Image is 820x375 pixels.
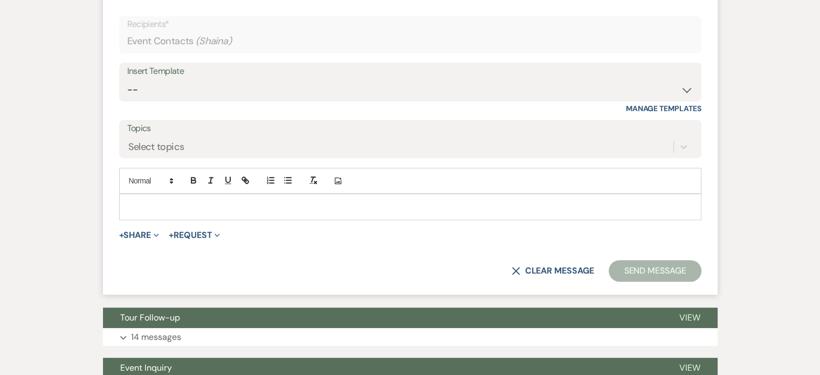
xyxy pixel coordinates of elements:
div: Select topics [128,140,184,154]
label: Topics [127,121,693,137]
span: Event Inquiry [120,362,172,373]
span: View [679,362,700,373]
span: + [169,231,174,240]
p: 14 messages [131,330,181,344]
button: Send Message [609,260,701,282]
div: Insert Template [127,64,693,79]
span: + [119,231,124,240]
p: Recipients* [127,17,693,31]
button: 14 messages [103,328,718,346]
div: Event Contacts [127,31,693,52]
span: ( Shaina ) [196,34,232,49]
a: Manage Templates [626,104,701,113]
button: View [662,308,718,328]
span: Tour Follow-up [120,312,180,323]
button: Request [169,231,220,240]
button: Share [119,231,160,240]
span: View [679,312,700,323]
button: Clear message [512,267,594,275]
button: Tour Follow-up [103,308,662,328]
